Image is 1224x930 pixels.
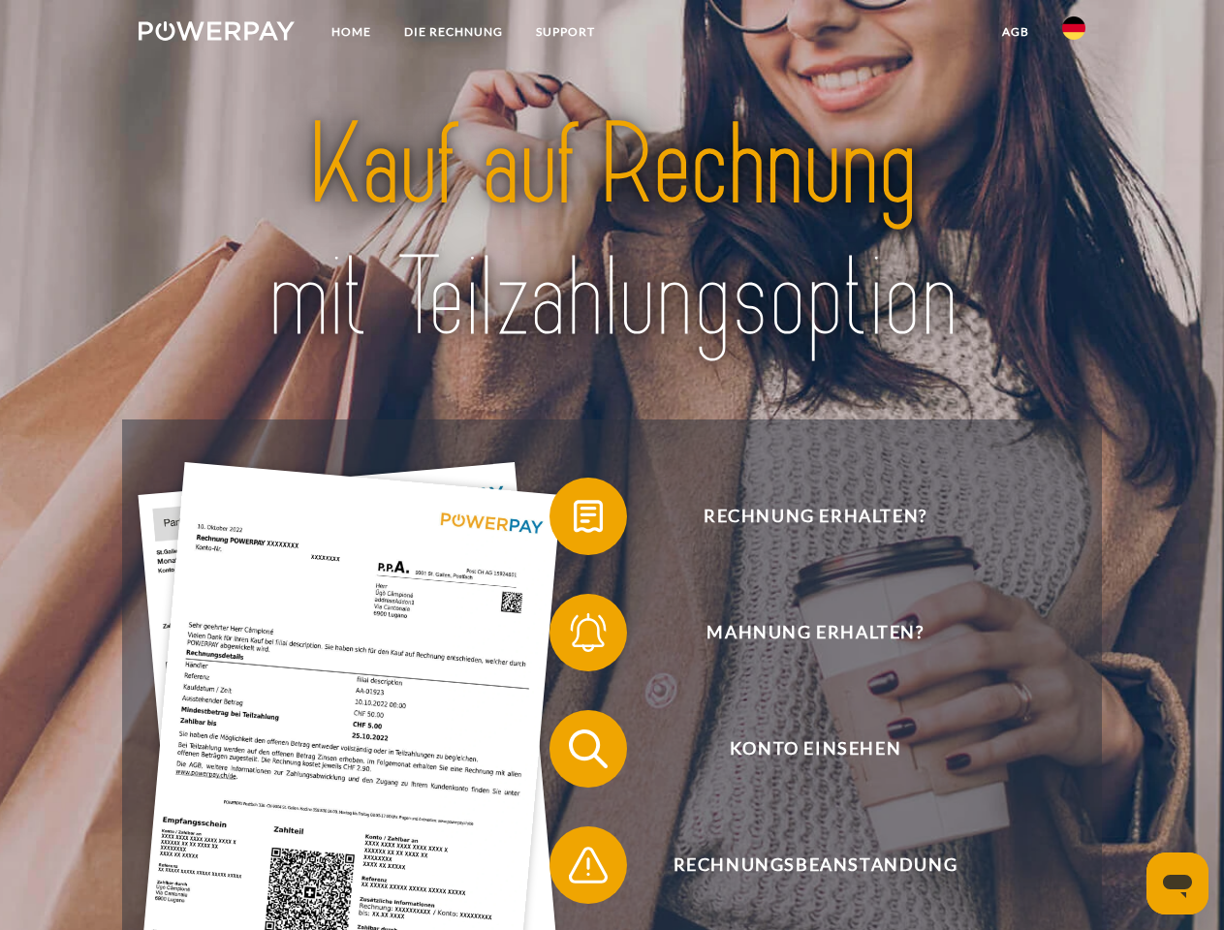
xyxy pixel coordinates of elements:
a: agb [986,15,1046,49]
button: Rechnung erhalten? [549,478,1053,555]
img: logo-powerpay-white.svg [139,21,295,41]
a: SUPPORT [519,15,612,49]
span: Mahnung erhalten? [578,594,1052,671]
span: Rechnungsbeanstandung [578,826,1052,904]
a: DIE RECHNUNG [388,15,519,49]
span: Rechnung erhalten? [578,478,1052,555]
img: qb_bill.svg [564,492,612,541]
img: qb_search.svg [564,725,612,773]
img: qb_bell.svg [564,608,612,657]
a: Home [315,15,388,49]
img: de [1062,16,1085,40]
span: Konto einsehen [578,710,1052,788]
button: Mahnung erhalten? [549,594,1053,671]
button: Rechnungsbeanstandung [549,826,1053,904]
iframe: Schaltfläche zum Öffnen des Messaging-Fensters [1146,852,1208,914]
img: qb_warning.svg [564,841,612,889]
img: title-powerpay_de.svg [185,93,1039,371]
button: Konto einsehen [549,710,1053,788]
